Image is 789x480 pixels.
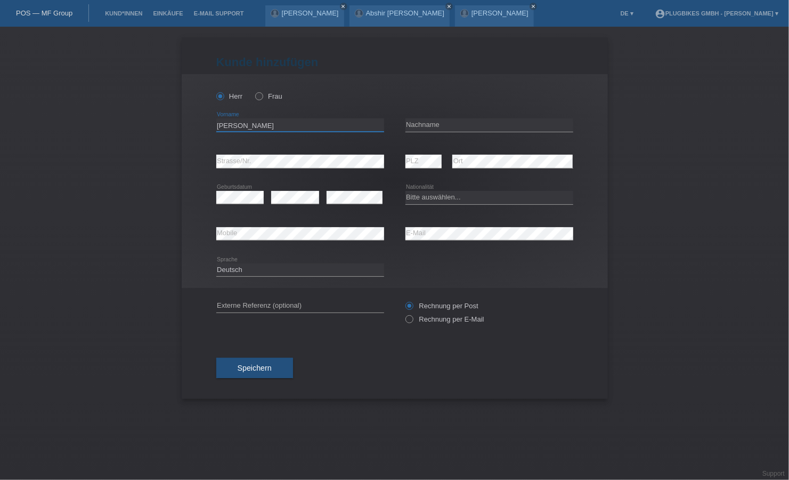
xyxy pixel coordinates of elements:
[238,364,272,372] span: Speichern
[216,358,293,378] button: Speichern
[189,10,249,17] a: E-Mail Support
[649,10,784,17] a: account_circlePlugBikes GmbH - [PERSON_NAME] ▾
[216,92,223,99] input: Herr
[762,470,785,477] a: Support
[405,302,478,310] label: Rechnung per Post
[530,3,537,10] a: close
[148,10,188,17] a: Einkäufe
[340,3,347,10] a: close
[531,4,536,9] i: close
[366,9,444,17] a: Abshir [PERSON_NAME]
[446,4,452,9] i: close
[16,9,72,17] a: POS — MF Group
[405,302,412,315] input: Rechnung per Post
[255,92,262,99] input: Frau
[341,4,346,9] i: close
[100,10,148,17] a: Kund*innen
[445,3,453,10] a: close
[405,315,412,329] input: Rechnung per E-Mail
[655,9,665,19] i: account_circle
[471,9,528,17] a: [PERSON_NAME]
[216,55,573,69] h1: Kunde hinzufügen
[405,315,484,323] label: Rechnung per E-Mail
[255,92,282,100] label: Frau
[615,10,639,17] a: DE ▾
[282,9,339,17] a: [PERSON_NAME]
[216,92,243,100] label: Herr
